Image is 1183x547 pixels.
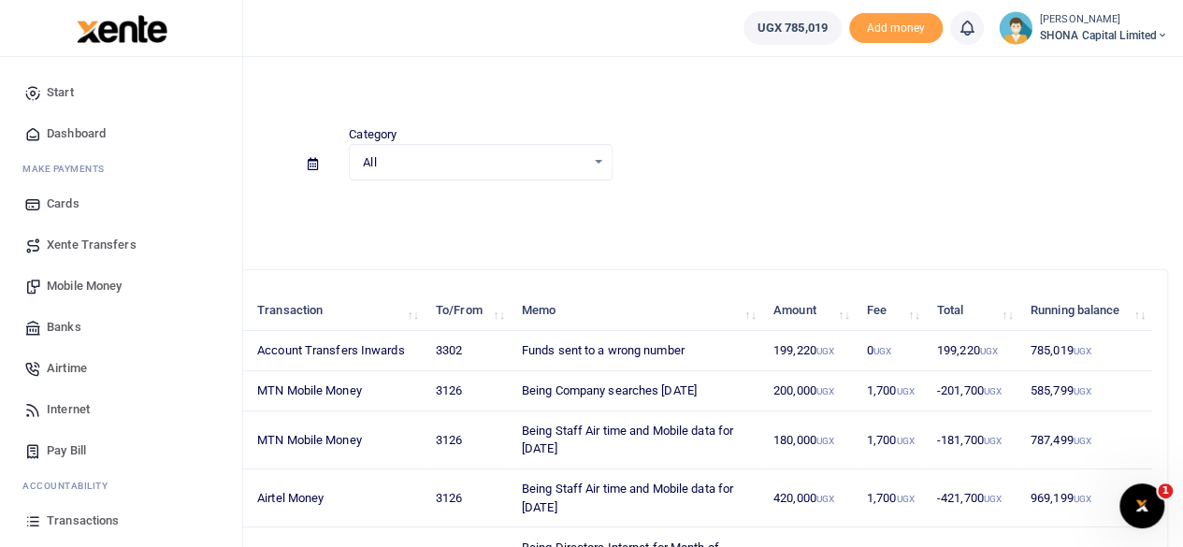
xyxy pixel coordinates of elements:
th: Amount: activate to sort column ascending [763,291,857,331]
span: Mobile Money [47,277,122,295]
a: Add money [849,20,943,34]
th: Fee: activate to sort column ascending [857,291,927,331]
span: SHONA Capital Limited [1040,27,1168,44]
span: Dashboard [47,124,106,143]
span: Banks [47,318,81,337]
a: Banks [15,307,227,348]
th: Total: activate to sort column ascending [927,291,1020,331]
small: UGX [1073,494,1090,504]
a: logo-small logo-large logo-large [75,21,167,35]
a: Start [15,72,227,113]
img: profile-user [999,11,1032,45]
th: Memo: activate to sort column ascending [512,291,763,331]
small: UGX [896,386,914,396]
a: UGX 785,019 [743,11,842,45]
td: 585,799 [1020,371,1152,411]
a: Pay Bill [15,430,227,471]
td: Airtel Money [247,469,426,527]
li: M [15,154,227,183]
label: Category [349,125,397,144]
td: 0 [857,331,927,371]
td: 180,000 [763,411,857,469]
td: Account Transfers Inwards [247,331,426,371]
td: Being Company searches [DATE] [512,371,763,411]
small: UGX [1073,386,1090,396]
td: 3126 [426,469,512,527]
small: UGX [984,386,1002,396]
td: MTN Mobile Money [247,411,426,469]
small: UGX [979,346,997,356]
img: logo-large [77,15,167,43]
th: To/From: activate to sort column ascending [426,291,512,331]
td: 3302 [426,331,512,371]
small: UGX [816,436,834,446]
span: 1 [1158,483,1173,498]
td: 787,499 [1020,411,1152,469]
small: UGX [1073,346,1090,356]
small: UGX [984,494,1002,504]
td: Funds sent to a wrong number [512,331,763,371]
th: Running balance: activate to sort column ascending [1020,291,1152,331]
td: 3126 [426,411,512,469]
span: Airtime [47,359,87,378]
span: Internet [47,400,90,419]
a: Xente Transfers [15,224,227,266]
li: Toup your wallet [849,13,943,44]
td: 1,700 [857,469,927,527]
th: Transaction: activate to sort column ascending [247,291,426,331]
span: Transactions [47,511,119,530]
small: [PERSON_NAME] [1040,12,1168,28]
a: Transactions [15,500,227,541]
small: UGX [1073,436,1090,446]
li: Ac [15,471,227,500]
td: 3126 [426,371,512,411]
span: All [363,153,584,172]
span: UGX 785,019 [757,19,828,37]
td: 199,220 [763,331,857,371]
span: Pay Bill [47,441,86,460]
span: Xente Transfers [47,236,137,254]
span: Start [47,83,74,102]
iframe: Intercom live chat [1119,483,1164,528]
li: Wallet ballance [736,11,849,45]
small: UGX [816,346,834,356]
span: ake Payments [32,162,105,176]
td: Being Staff Air time and Mobile data for [DATE] [512,411,763,469]
td: 199,220 [927,331,1020,371]
span: countability [36,479,108,493]
td: 1,700 [857,411,927,469]
span: Cards [47,194,79,213]
h4: Statements [71,80,1168,101]
small: UGX [896,436,914,446]
td: -181,700 [927,411,1020,469]
td: 200,000 [763,371,857,411]
a: Internet [15,389,227,430]
span: Add money [849,13,943,44]
td: MTN Mobile Money [247,371,426,411]
td: 420,000 [763,469,857,527]
a: Cards [15,183,227,224]
small: UGX [816,386,834,396]
a: profile-user [PERSON_NAME] SHONA Capital Limited [999,11,1168,45]
td: 785,019 [1020,331,1152,371]
p: Download [71,203,1168,223]
small: UGX [896,494,914,504]
small: UGX [873,346,891,356]
a: Mobile Money [15,266,227,307]
td: 1,700 [857,371,927,411]
td: Being Staff Air time and Mobile data for [DATE] [512,469,763,527]
small: UGX [984,436,1002,446]
a: Airtime [15,348,227,389]
td: 969,199 [1020,469,1152,527]
td: -201,700 [927,371,1020,411]
td: -421,700 [927,469,1020,527]
small: UGX [816,494,834,504]
a: Dashboard [15,113,227,154]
